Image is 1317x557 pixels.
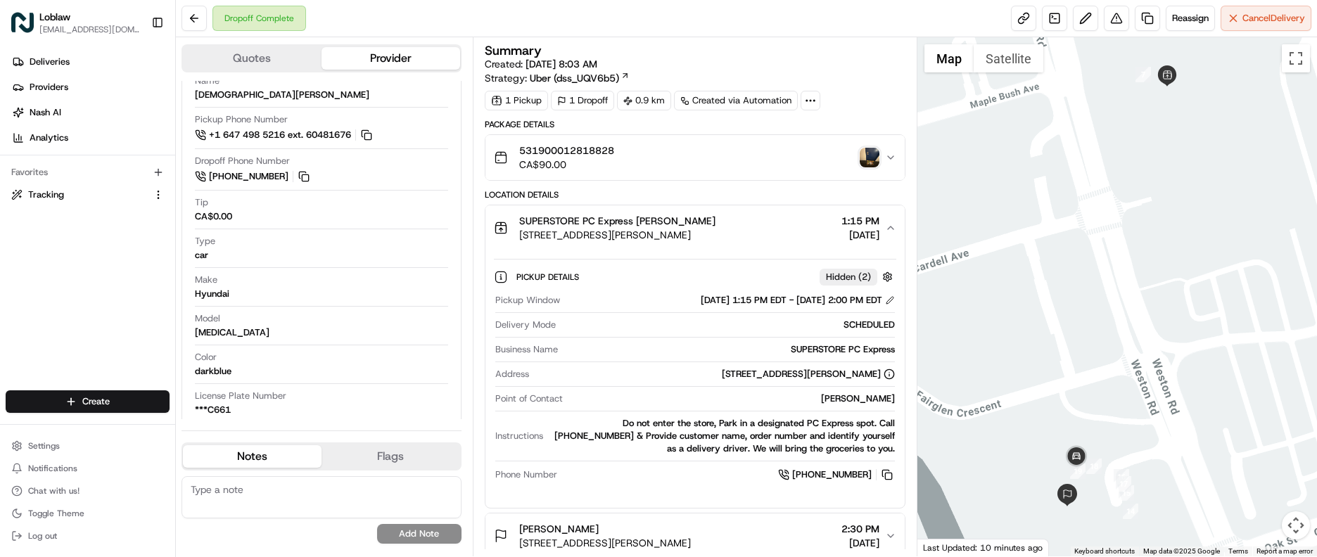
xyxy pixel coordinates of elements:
[195,351,217,364] span: Color
[14,134,39,160] img: 1736555255976-a54dd68f-1ca7-489b-9aae-adbdc363a1c4
[519,158,614,172] span: CA$90.00
[30,134,55,160] img: 1724597045416-56b7ee45-8013-43a0-a6f9-03cb97ddad50
[183,47,322,70] button: Quotes
[195,288,229,300] div: Hyundai
[519,536,691,550] span: [STREET_ADDRESS][PERSON_NAME]
[195,365,231,378] div: darkblue
[561,319,896,331] div: SCHEDULED
[841,214,879,228] span: 1:15 PM
[218,180,256,197] button: See all
[495,319,556,331] span: Delivery Mode
[99,348,170,359] a: Powered byPylon
[530,71,630,85] a: Uber (dss_UQV6b5)
[63,134,231,148] div: Start new chat
[519,228,715,242] span: [STREET_ADDRESS][PERSON_NAME]
[44,256,118,267] span: Loblaw 12 agents
[195,127,374,143] a: +1 647 498 5216 ext. 60481676
[28,485,79,497] span: Chat with us!
[1086,459,1102,474] div: 18
[14,183,94,194] div: Past conversations
[30,81,68,94] span: Providers
[28,530,57,542] span: Log out
[30,132,68,144] span: Analytics
[6,459,170,478] button: Notifications
[778,467,895,482] a: [PHONE_NUMBER]
[6,184,170,206] button: Tracking
[11,188,147,201] a: Tracking
[6,101,175,124] a: Nash AI
[530,71,619,85] span: Uber (dss_UQV6b5)
[924,44,974,72] button: Show street map
[485,189,906,200] div: Location Details
[63,148,193,160] div: We're available if you need us!
[1228,547,1248,555] a: Terms (opens in new tab)
[6,481,170,501] button: Chat with us!
[28,219,39,230] img: 1736555255976-a54dd68f-1ca7-489b-9aae-adbdc363a1c4
[183,445,322,468] button: Notes
[28,440,60,452] span: Settings
[1070,463,1086,479] div: 19
[1282,511,1310,539] button: Map camera controls
[674,91,798,110] a: Created via Automation
[195,390,286,402] span: License Plate Number
[792,468,872,481] span: [PHONE_NUMBER]
[133,314,226,328] span: API Documentation
[6,76,175,98] a: Providers
[485,91,548,110] div: 1 Pickup
[495,343,558,356] span: Business Name
[516,271,582,283] span: Pickup Details
[551,91,614,110] div: 1 Dropoff
[6,436,170,456] button: Settings
[485,250,905,508] div: SUPERSTORE PC Express [PERSON_NAME][STREET_ADDRESS][PERSON_NAME]1:15 PM[DATE]
[1221,6,1311,31] button: CancelDelivery
[841,536,879,550] span: [DATE]
[519,522,599,536] span: [PERSON_NAME]
[39,10,70,24] span: Loblaw
[841,522,879,536] span: 2:30 PM
[1143,547,1220,555] span: Map data ©2025 Google
[11,11,34,34] img: Loblaw
[701,294,895,307] div: [DATE] 1:15 PM EDT - [DATE] 2:00 PM EDT
[568,392,896,405] div: [PERSON_NAME]
[485,71,630,85] div: Strategy:
[6,127,175,149] a: Analytics
[28,188,64,201] span: Tracking
[485,44,542,57] h3: Summary
[28,463,77,474] span: Notifications
[195,196,208,209] span: Tip
[195,113,288,126] span: Pickup Phone Number
[495,368,529,380] span: Address
[921,538,967,556] img: Google
[195,210,232,223] div: CA$0.00
[1074,546,1135,556] button: Keyboard shortcuts
[14,14,42,42] img: Nash
[1242,12,1305,25] span: Cancel Delivery
[974,44,1043,72] button: Show satellite imagery
[195,169,312,184] a: [PHONE_NUMBER]
[239,139,256,155] button: Start new chat
[14,243,37,265] img: Loblaw 12 agents
[195,75,220,87] span: Name
[125,218,164,229] span: 12:43 PM
[28,508,84,519] span: Toggle Theme
[6,51,175,73] a: Deliveries
[519,214,715,228] span: SUPERSTORE PC Express [PERSON_NAME]
[14,316,25,327] div: 📗
[209,170,288,183] span: [PHONE_NUMBER]
[526,58,597,70] span: [DATE] 8:03 AM
[39,24,140,35] button: [EMAIL_ADDRESS][DOMAIN_NAME]
[1135,67,1151,82] div: 7
[322,445,460,468] button: Flags
[860,148,879,167] button: photo_proof_of_delivery image
[30,106,61,119] span: Nash AI
[1119,485,1134,501] div: 15
[722,368,895,380] div: [STREET_ADDRESS][PERSON_NAME]
[113,309,231,334] a: 💻API Documentation
[119,316,130,327] div: 💻
[6,504,170,523] button: Toggle Theme
[485,205,905,250] button: SUPERSTORE PC Express [PERSON_NAME][STREET_ADDRESS][PERSON_NAME]1:15 PM[DATE]
[30,56,70,68] span: Deliveries
[1116,476,1131,492] div: 17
